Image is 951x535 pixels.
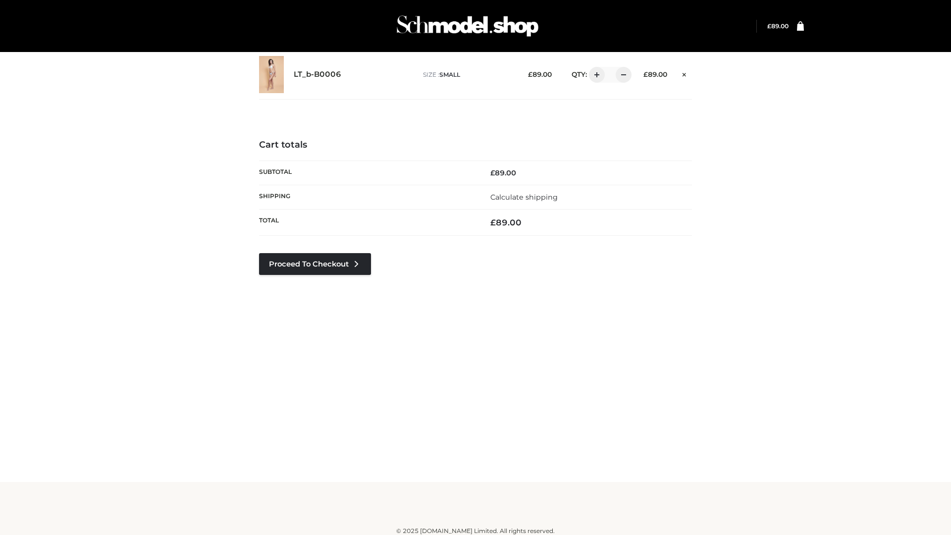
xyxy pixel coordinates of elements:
bdi: 89.00 [490,168,516,177]
span: £ [490,168,495,177]
th: Shipping [259,185,475,209]
bdi: 89.00 [528,70,552,78]
img: Schmodel Admin 964 [393,6,542,46]
bdi: 89.00 [490,217,522,227]
div: QTY: [562,67,628,83]
span: SMALL [439,71,460,78]
bdi: 89.00 [643,70,667,78]
a: Calculate shipping [490,193,558,202]
bdi: 89.00 [767,22,789,30]
th: Subtotal [259,160,475,185]
span: £ [767,22,771,30]
a: Proceed to Checkout [259,253,371,275]
a: Remove this item [677,67,692,80]
a: LT_b-B0006 [294,70,341,79]
span: £ [528,70,532,78]
span: £ [490,217,496,227]
th: Total [259,210,475,236]
a: £89.00 [767,22,789,30]
p: size : [423,70,513,79]
h4: Cart totals [259,140,692,151]
img: LT_b-B0006 - SMALL [259,56,284,93]
span: £ [643,70,648,78]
